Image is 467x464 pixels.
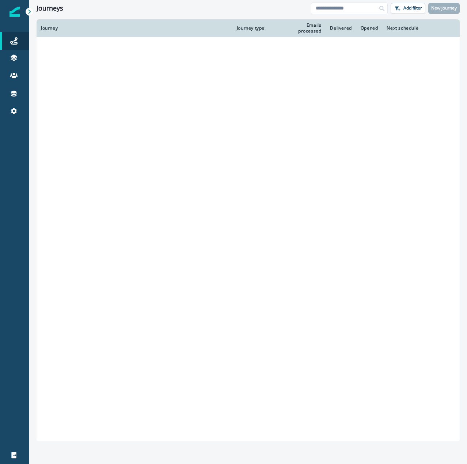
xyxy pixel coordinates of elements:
[330,25,352,31] div: Delivered
[361,25,378,31] div: Opened
[41,25,228,31] div: Journey
[37,4,63,12] h1: Journeys
[391,3,425,14] button: Add filter
[431,5,457,11] p: New journey
[428,3,460,14] button: New journey
[387,25,439,31] div: Next schedule
[403,5,422,11] p: Add filter
[10,7,20,17] img: Inflection
[237,25,275,31] div: Journey type
[284,22,321,34] div: Emails processed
